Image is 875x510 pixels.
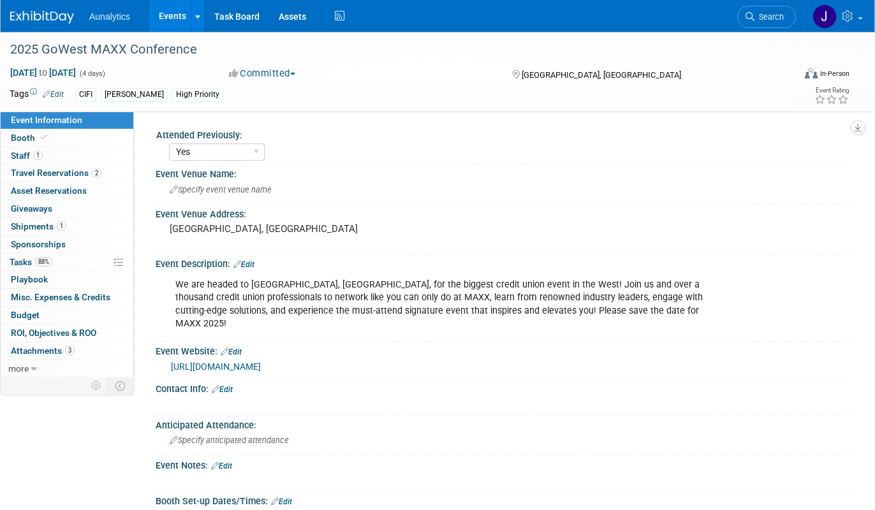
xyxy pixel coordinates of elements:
span: 1 [33,150,43,160]
a: Misc. Expenses & Credits [1,289,133,306]
a: Shipments1 [1,218,133,235]
span: Staff [11,150,43,161]
span: [GEOGRAPHIC_DATA], [GEOGRAPHIC_DATA] [522,70,681,80]
span: Specify event venue name [170,185,272,194]
div: 2025 GoWest MAXX Conference [6,38,778,61]
div: Event Description: [156,254,849,271]
span: Travel Reservations [11,168,101,178]
span: 88% [35,257,52,266]
div: We are headed to [GEOGRAPHIC_DATA], [GEOGRAPHIC_DATA], for the biggest credit union event in the ... [166,272,714,336]
span: Asset Reservations [11,186,87,196]
div: Contact Info: [156,379,849,396]
div: Event Venue Address: [156,205,849,221]
span: Budget [11,310,40,320]
a: [URL][DOMAIN_NAME] [171,361,261,372]
a: Edit [271,497,292,506]
span: 2 [92,168,101,178]
span: to [37,68,49,78]
div: Event Venue Name: [156,164,849,180]
button: Committed [224,67,300,80]
pre: [GEOGRAPHIC_DATA], [GEOGRAPHIC_DATA] [170,223,430,235]
span: 3 [65,346,75,355]
span: (4 days) [78,69,105,78]
div: Attended Previously: [156,126,844,142]
a: Search [737,6,796,28]
span: Sponsorships [11,239,66,249]
div: Booth Set-up Dates/Times: [156,492,849,508]
div: Event Rating [814,87,849,94]
div: Event Notes: [156,456,849,472]
div: In-Person [820,69,849,78]
span: Giveaways [11,203,52,214]
div: [PERSON_NAME] [101,88,168,101]
div: Event Website: [156,342,849,358]
a: Budget [1,307,133,324]
a: more [1,360,133,377]
div: CIFI [75,88,96,101]
span: Specify anticipated attendance [170,435,289,445]
div: Event Format [726,66,850,85]
a: Attachments3 [1,342,133,360]
span: [DATE] [DATE] [10,67,77,78]
i: Booth reservation complete [41,134,47,141]
a: Edit [211,462,232,470]
a: Event Information [1,112,133,129]
td: Tags [10,87,64,102]
a: Giveaways [1,200,133,217]
span: Event Information [11,115,82,125]
a: ROI, Objectives & ROO [1,324,133,342]
span: Booth [11,133,50,143]
span: Shipments [11,221,66,231]
a: Tasks88% [1,254,133,271]
a: Edit [212,385,233,394]
a: Asset Reservations [1,182,133,200]
span: Search [754,12,784,22]
a: Travel Reservations2 [1,164,133,182]
a: Playbook [1,271,133,288]
span: Aunalytics [89,11,130,22]
span: Misc. Expenses & Credits [11,292,110,302]
div: High Priority [172,88,223,101]
a: Edit [233,260,254,269]
img: ExhibitDay [10,11,74,24]
a: Booth [1,129,133,147]
td: Personalize Event Tab Strip [85,377,108,394]
div: Anticipated Attendance: [156,416,849,432]
span: more [8,363,29,374]
span: Playbook [11,274,48,284]
a: Edit [221,347,242,356]
a: Staff1 [1,147,133,164]
a: Sponsorships [1,236,133,253]
img: Format-Inperson.png [805,68,818,78]
span: Tasks [10,257,52,267]
a: Edit [43,90,64,99]
span: Attachments [11,346,75,356]
span: ROI, Objectives & ROO [11,328,96,338]
td: Toggle Event Tabs [108,377,134,394]
span: 1 [57,221,66,231]
img: Julie Grisanti-Cieslak [812,4,837,29]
